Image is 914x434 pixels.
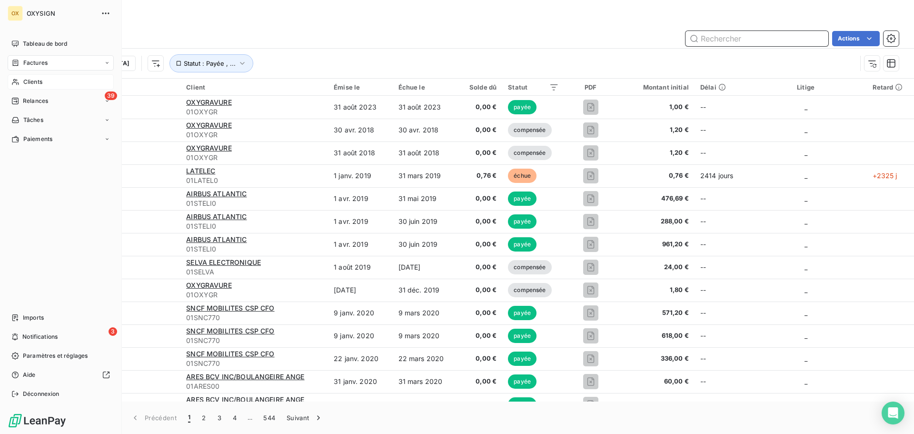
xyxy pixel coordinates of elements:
span: AIRBUS ATLANTIC [186,235,247,243]
span: ARES BCV INC/BOULANGEIRE ANGE [186,373,304,381]
span: ARES BCV INC/BOULANGEIRE ANGE [186,395,304,404]
td: 1 janv. 2019 [328,164,392,187]
span: SNCF MOBILITES CSP CFO [186,327,274,335]
td: -- [695,119,745,141]
span: 1,20 € [623,148,689,158]
span: 100,00 € [623,400,689,409]
td: [DATE] [393,256,457,279]
span: Relances [23,97,48,105]
a: Tableau de bord [8,36,114,51]
div: Client [186,83,322,91]
button: Statut : Payée , ... [169,54,253,72]
span: _ [805,377,807,385]
span: _ [805,263,807,271]
td: 9 janv. 2020 [328,324,392,347]
span: 571,20 € [623,308,689,318]
td: -- [695,210,745,233]
div: OX [8,6,23,21]
span: _ [805,332,807,340]
span: 0,00 € [463,262,497,272]
button: 544 [258,408,281,428]
span: compensée [508,260,551,274]
span: _ [805,400,807,408]
button: 4 [227,408,242,428]
span: 1,00 € [623,102,689,112]
span: Notifications [22,333,58,341]
span: +2325 j [873,172,897,180]
span: 0,00 € [463,217,497,226]
span: OXYGRAVURE [186,121,232,129]
a: Paramètres et réglages [8,348,114,363]
span: Paramètres et réglages [23,352,88,360]
span: _ [805,354,807,363]
td: 26 mars 2020 [328,393,392,416]
span: 288,00 € [623,217,689,226]
td: 31 mai 2020 [393,393,457,416]
td: -- [695,393,745,416]
span: 0,00 € [463,148,497,158]
span: 0,00 € [463,308,497,318]
a: 39Relances [8,93,114,109]
span: payée [508,306,536,320]
td: -- [695,302,745,324]
div: Open Intercom Messenger [882,402,904,424]
span: payée [508,374,536,389]
span: payée [508,214,536,229]
span: Statut : Payée , ... [184,60,236,67]
input: Rechercher [685,31,828,46]
div: Retard [873,83,908,91]
span: 01SNC770 [186,359,322,368]
span: 0,00 € [463,194,497,203]
span: AIRBUS ATLANTIC [186,190,247,198]
td: 31 août 2018 [328,141,392,164]
span: _ [805,240,807,248]
span: payée [508,100,536,114]
td: [DATE] [328,279,392,302]
span: 01STELI0 [186,222,322,231]
a: Clients [8,74,114,90]
span: 01SELVA [186,267,322,277]
span: 1,80 € [623,285,689,295]
span: _ [805,103,807,111]
span: 39 [105,91,117,100]
span: échue [508,169,536,183]
span: 01OXYGR [186,290,322,300]
td: 31 mars 2019 [393,164,457,187]
div: Émise le [334,83,387,91]
span: compensée [508,283,551,297]
img: Logo LeanPay [8,413,67,428]
button: 2 [196,408,211,428]
span: 01ARES00 [186,382,322,391]
button: 3 [212,408,227,428]
span: OXYGRAVURE [186,98,232,106]
span: payée [508,397,536,412]
span: Factures [23,59,48,67]
span: 01STELI0 [186,199,322,208]
div: Échue le [398,83,451,91]
span: compensée [508,123,551,137]
span: 01SNC770 [186,336,322,345]
span: _ [805,194,807,202]
a: Paiements [8,131,114,147]
span: 01OXYGR [186,107,322,117]
span: LATELEC [186,167,215,175]
button: Suivant [281,408,329,428]
td: 22 mars 2020 [393,347,457,370]
span: 01STELI0 [186,244,322,254]
span: SNCF MOBILITES CSP CFO [186,350,274,358]
span: _ [805,286,807,294]
span: 0,00 € [463,400,497,409]
td: -- [695,96,745,119]
span: payée [508,237,536,252]
span: payée [508,352,536,366]
a: Aide [8,367,114,383]
span: OXYGRAVURE [186,144,232,152]
td: 9 mars 2020 [393,324,457,347]
span: compensée [508,146,551,160]
td: 30 avr. 2018 [328,119,392,141]
span: 476,69 € [623,194,689,203]
button: Actions [832,31,880,46]
span: 60,00 € [623,377,689,386]
span: 24,00 € [623,262,689,272]
span: 01SNC770 [186,313,322,323]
